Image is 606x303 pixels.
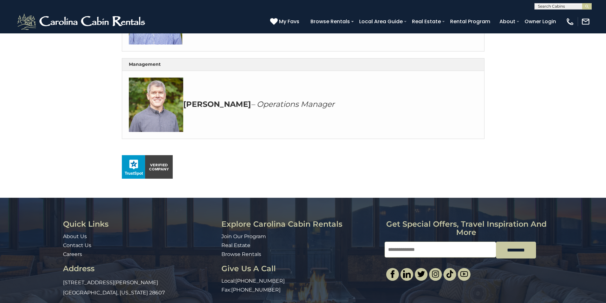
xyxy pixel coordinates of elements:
h3: Get special offers, travel inspiration and more [385,220,548,237]
a: About Us [63,233,87,239]
h3: Quick Links [63,220,217,228]
em: – Operations Manager [251,100,335,109]
a: [PHONE_NUMBER] [235,278,285,284]
a: Real Estate [221,242,250,248]
a: Browse Rentals [221,251,261,257]
p: Local: [221,278,380,285]
a: Contact Us [63,242,91,248]
h3: Explore Carolina Cabin Rentals [221,220,380,228]
img: White-1-2.png [16,12,148,31]
a: Careers [63,251,82,257]
strong: [PERSON_NAME] [183,100,251,109]
img: facebook-single.svg [389,270,396,278]
h3: Address [63,265,217,273]
a: Owner Login [521,16,559,27]
a: [PHONE_NUMBER] [231,287,281,293]
span: My Favs [279,17,299,25]
a: Real Estate [409,16,444,27]
img: phone-regular-white.png [566,17,575,26]
img: instagram-single.svg [432,270,439,278]
img: linkedin-single.svg [403,270,411,278]
p: [STREET_ADDRESS][PERSON_NAME] [GEOGRAPHIC_DATA], [US_STATE] 28607 [63,278,217,298]
a: Local Area Guide [356,16,406,27]
a: My Favs [270,17,301,26]
img: twitter-single.svg [417,270,425,278]
img: mail-regular-white.png [581,17,590,26]
h3: Give Us A Call [221,265,380,273]
img: seal_horizontal.png [122,155,173,179]
p: Fax: [221,286,380,294]
strong: Management [129,61,161,67]
img: youtube-light.svg [460,270,468,278]
a: About [496,16,519,27]
a: Browse Rentals [307,16,353,27]
a: Rental Program [447,16,493,27]
a: Join Our Program [221,233,266,239]
img: tiktok.svg [446,270,454,278]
